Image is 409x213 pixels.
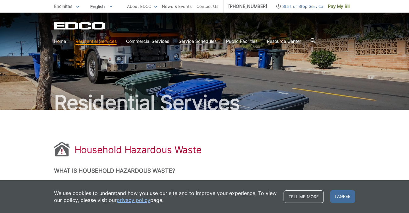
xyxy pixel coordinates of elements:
h2: Residential Services [54,93,355,113]
a: EDCD logo. Return to the homepage. [54,22,106,30]
span: Encinitas [54,3,72,9]
a: News & Events [162,3,192,10]
span: Pay My Bill [328,3,350,10]
a: Commercial Services [126,38,169,45]
a: privacy policy [117,197,150,204]
span: I agree [330,190,355,203]
a: Residential Services [75,38,117,45]
a: Public Facilities [226,38,257,45]
a: Service Schedules [179,38,217,45]
p: Hazardous waste is unused or leftover portions of products containing toxic chemicals used around... [54,180,355,193]
a: Contact Us [196,3,218,10]
a: About EDCO [127,3,157,10]
p: We use cookies to understand how you use our site and to improve your experience. To view our pol... [54,190,277,204]
a: Tell me more [284,190,324,203]
a: Home [54,38,66,45]
span: English [86,1,117,12]
a: Resource Center [267,38,301,45]
h1: Household Hazardous Waste [75,144,202,155]
h2: What is Household Hazardous Waste? [54,167,355,174]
